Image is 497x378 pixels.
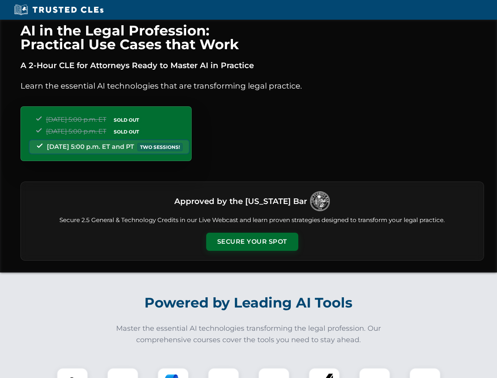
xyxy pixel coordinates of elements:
p: Secure 2.5 General & Technology Credits in our Live Webcast and learn proven strategies designed ... [30,216,474,225]
img: Trusted CLEs [12,4,106,16]
img: Logo [310,191,330,211]
span: SOLD OUT [111,128,142,136]
button: Secure Your Spot [206,233,298,251]
p: Master the essential AI technologies transforming the legal profession. Our comprehensive courses... [111,323,386,346]
span: SOLD OUT [111,116,142,124]
h3: Approved by the [US_STATE] Bar [174,194,307,208]
p: Learn the essential AI technologies that are transforming legal practice. [20,80,484,92]
h2: Powered by Leading AI Tools [31,289,467,317]
span: [DATE] 5:00 p.m. ET [46,128,106,135]
p: A 2-Hour CLE for Attorneys Ready to Master AI in Practice [20,59,484,72]
h1: AI in the Legal Profession: Practical Use Cases that Work [20,24,484,51]
span: [DATE] 5:00 p.m. ET [46,116,106,123]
